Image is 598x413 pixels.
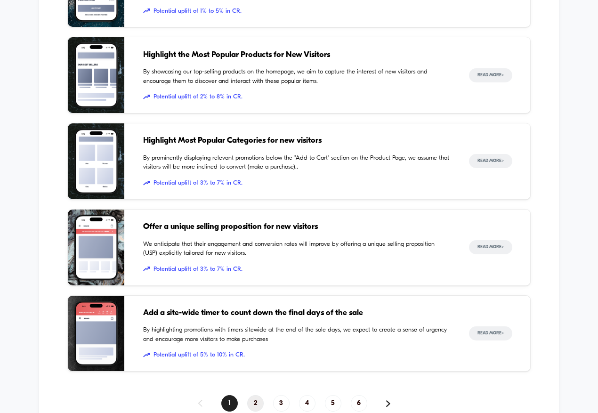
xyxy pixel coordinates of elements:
span: Add a site-wide timer to count down the final days of the sale [143,307,451,319]
img: We anticipate that their engagement and conversion rates will improve by offering a unique sellin... [68,210,124,285]
span: 6 [351,395,367,412]
span: 4 [299,395,315,412]
button: Read More> [469,240,512,254]
button: Play, NEW DEMO 2025-VEED.mp4 [5,152,20,167]
div: Current time [197,154,219,164]
span: Potential uplift of 5% to 10% in CR. [143,350,451,360]
span: By highlighting promotions with timers sitewide at the end of the sale days, we expect to create ... [143,325,451,344]
img: By highlighting promotions with timers sitewide at the end of the sale days, we expect to create ... [68,296,124,372]
img: By showcasing our top-selling products on the homepage, we aim to capture the interest of new vis... [68,37,124,113]
button: Read More> [469,68,512,82]
span: Potential uplift of 2% to 8% in CR. [143,92,451,102]
span: Potential uplift of 3% to 7% in CR. [143,265,451,274]
span: Offer a unique selling proposition for new visitors [143,221,451,233]
span: 5 [325,395,341,412]
span: Potential uplift of 3% to 7% in CR. [143,178,451,188]
input: Volume [237,155,266,164]
img: By prominently displaying relevant promotions below the "Add to Cart" section on the Product Page... [68,123,124,199]
span: By prominently displaying relevant promotions below the "Add to Cart" section on the Product Page... [143,154,451,172]
button: Play, NEW DEMO 2025-VEED.mp4 [141,74,164,97]
span: Highlight the Most Popular Products for New Visitors [143,49,451,61]
button: Read More> [469,326,512,340]
span: We anticipate that their engagement and conversion rates will improve by offering a unique sellin... [143,240,451,258]
span: Highlight Most Popular Categories for new visitors [143,135,451,147]
span: Potential uplift of 1% to 5% in CR. [143,7,451,16]
img: pagination forward [386,400,390,407]
span: By showcasing our top-selling products on the homepage, we aim to capture the interest of new vis... [143,67,451,86]
span: 3 [273,395,290,412]
span: 1 [221,395,238,412]
span: 2 [247,395,264,412]
input: Seek [7,139,300,148]
button: Read More> [469,154,512,168]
